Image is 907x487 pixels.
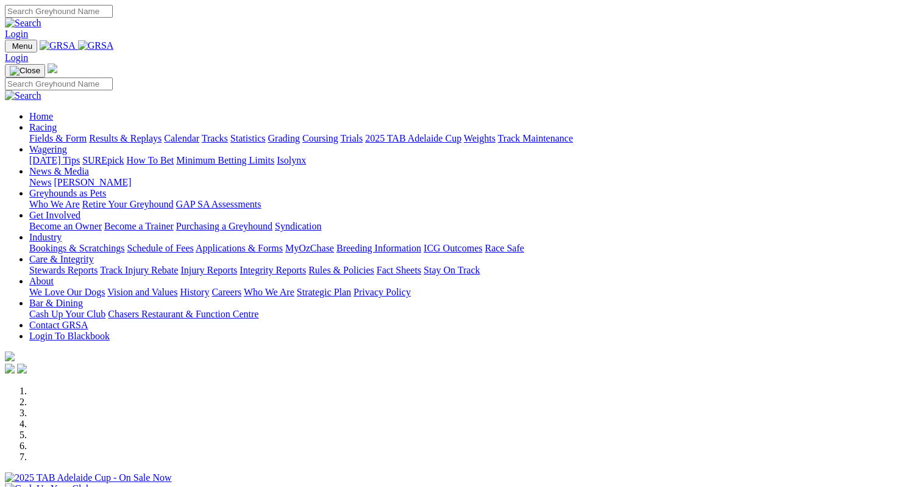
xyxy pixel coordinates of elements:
[12,41,32,51] span: Menu
[29,287,105,297] a: We Love Our Dogs
[244,287,294,297] a: Who We Are
[29,111,53,121] a: Home
[180,287,209,297] a: History
[354,287,411,297] a: Privacy Policy
[29,155,902,166] div: Wagering
[82,155,124,165] a: SUREpick
[5,78,113,90] input: Search
[29,265,98,275] a: Stewards Reports
[29,177,51,187] a: News
[365,133,461,143] a: 2025 TAB Adelaide Cup
[285,243,334,253] a: MyOzChase
[29,155,80,165] a: [DATE] Tips
[464,133,496,143] a: Weights
[212,287,241,297] a: Careers
[29,210,80,220] a: Get Involved
[308,265,374,275] a: Rules & Policies
[176,155,274,165] a: Minimum Betting Limits
[29,188,106,198] a: Greyhounds as Pets
[29,320,88,330] a: Contact GRSA
[104,221,174,231] a: Become a Trainer
[29,254,94,264] a: Care & Integrity
[29,166,89,176] a: News & Media
[29,298,83,308] a: Bar & Dining
[164,133,199,143] a: Calendar
[275,221,321,231] a: Syndication
[29,199,80,209] a: Who We Are
[54,177,131,187] a: [PERSON_NAME]
[5,52,28,63] a: Login
[48,63,57,73] img: logo-grsa-white.png
[5,29,28,39] a: Login
[29,199,902,210] div: Greyhounds as Pets
[29,232,62,242] a: Industry
[10,66,40,76] img: Close
[5,18,41,29] img: Search
[336,243,421,253] a: Breeding Information
[176,221,272,231] a: Purchasing a Greyhound
[100,265,178,275] a: Track Injury Rebate
[5,90,41,101] img: Search
[268,133,300,143] a: Grading
[29,122,57,132] a: Racing
[196,243,283,253] a: Applications & Forms
[424,265,480,275] a: Stay On Track
[498,133,573,143] a: Track Maintenance
[5,40,37,52] button: Toggle navigation
[82,199,174,209] a: Retire Your Greyhound
[29,309,105,319] a: Cash Up Your Club
[29,221,102,231] a: Become an Owner
[29,133,87,143] a: Fields & Form
[29,243,902,254] div: Industry
[107,287,177,297] a: Vision and Values
[240,265,306,275] a: Integrity Reports
[29,144,67,154] a: Wagering
[17,364,27,373] img: twitter.svg
[89,133,162,143] a: Results & Replays
[5,5,113,18] input: Search
[108,309,258,319] a: Chasers Restaurant & Function Centre
[302,133,338,143] a: Coursing
[29,287,902,298] div: About
[29,331,110,341] a: Login To Blackbook
[5,472,172,483] img: 2025 TAB Adelaide Cup - On Sale Now
[40,40,76,51] img: GRSA
[5,364,15,373] img: facebook.svg
[176,199,261,209] a: GAP SA Assessments
[5,352,15,361] img: logo-grsa-white.png
[29,243,124,253] a: Bookings & Scratchings
[277,155,306,165] a: Isolynx
[377,265,421,275] a: Fact Sheets
[485,243,524,253] a: Race Safe
[78,40,114,51] img: GRSA
[424,243,482,253] a: ICG Outcomes
[29,221,902,232] div: Get Involved
[297,287,351,297] a: Strategic Plan
[29,276,54,286] a: About
[29,177,902,188] div: News & Media
[29,265,902,276] div: Care & Integrity
[29,309,902,320] div: Bar & Dining
[127,155,174,165] a: How To Bet
[29,133,902,144] div: Racing
[127,243,193,253] a: Schedule of Fees
[230,133,266,143] a: Statistics
[202,133,228,143] a: Tracks
[180,265,237,275] a: Injury Reports
[340,133,363,143] a: Trials
[5,64,45,78] button: Toggle navigation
